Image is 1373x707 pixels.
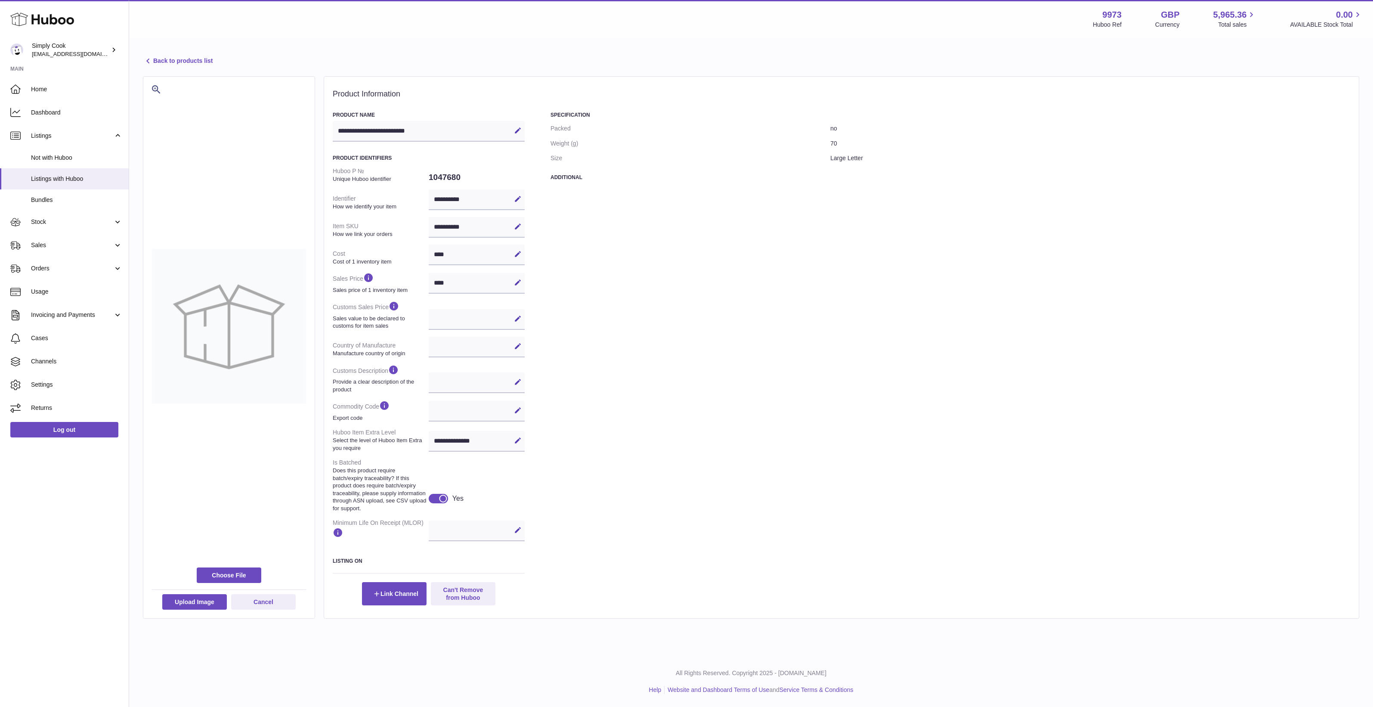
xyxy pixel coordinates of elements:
[333,350,427,357] strong: Manufacture country of origin
[152,249,306,403] img: no-photo-large.jpg
[333,437,427,452] strong: Select the level of Huboo Item Extra you require
[31,404,122,412] span: Returns
[333,219,429,241] dt: Item SKU
[1161,9,1179,21] strong: GBP
[333,112,525,118] h3: Product Name
[431,582,495,605] button: Can't Remove from Huboo
[333,361,429,397] dt: Customs Description
[31,109,122,117] span: Dashboard
[452,494,464,503] div: Yes
[333,425,429,455] dt: Huboo Item Extra Level
[333,191,429,214] dt: Identifier
[333,315,427,330] strong: Sales value to be declared to customs for item sales
[136,669,1366,677] p: All Rights Reserved. Copyright 2025 - [DOMAIN_NAME]
[31,288,122,296] span: Usage
[830,121,1350,136] dd: no
[333,455,429,515] dt: Is Batched
[779,686,853,693] a: Service Terms & Conditions
[1155,21,1180,29] div: Currency
[333,378,427,393] strong: Provide a clear description of the product
[333,286,427,294] strong: Sales price of 1 inventory item
[10,422,118,437] a: Log out
[429,168,525,186] dd: 1047680
[31,264,113,273] span: Orders
[333,414,427,422] strong: Export code
[162,594,227,610] button: Upload Image
[333,467,427,512] strong: Does this product require batch/expiry traceability? If this product does require batch/expiry tr...
[1102,9,1122,21] strong: 9973
[550,151,830,166] dt: Size
[333,258,427,266] strong: Cost of 1 inventory item
[333,230,427,238] strong: How we link your orders
[333,203,427,211] strong: How we identify your item
[31,85,122,93] span: Home
[32,42,109,58] div: Simply Cook
[197,567,261,583] span: Choose File
[830,136,1350,151] dd: 70
[32,50,127,57] span: [EMAIL_ADDRESS][DOMAIN_NAME]
[1213,9,1257,29] a: 5,965.36 Total sales
[1093,21,1122,29] div: Huboo Ref
[333,297,429,333] dt: Customs Sales Price
[1218,21,1256,29] span: Total sales
[668,686,769,693] a: Website and Dashboard Terms of Use
[31,311,113,319] span: Invoicing and Payments
[31,357,122,366] span: Channels
[31,154,122,162] span: Not with Huboo
[143,56,213,66] a: Back to products list
[333,175,427,183] strong: Unique Huboo identifier
[31,196,122,204] span: Bundles
[550,121,830,136] dt: Packed
[333,246,429,269] dt: Cost
[830,151,1350,166] dd: Large Letter
[550,136,830,151] dt: Weight (g)
[550,112,1350,118] h3: Specification
[1290,9,1363,29] a: 0.00 AVAILABLE Stock Total
[1336,9,1353,21] span: 0.00
[362,582,427,605] button: Link Channel
[1290,21,1363,29] span: AVAILABLE Stock Total
[333,269,429,297] dt: Sales Price
[333,90,1350,99] h2: Product Information
[31,218,113,226] span: Stock
[31,334,122,342] span: Cases
[333,515,429,544] dt: Minimum Life On Receipt (MLOR)
[31,175,122,183] span: Listings with Huboo
[10,43,23,56] img: internalAdmin-9973@internal.huboo.com
[333,558,525,564] h3: Listing On
[649,686,662,693] a: Help
[1213,9,1247,21] span: 5,965.36
[31,381,122,389] span: Settings
[333,164,429,186] dt: Huboo P №
[31,241,113,249] span: Sales
[231,594,296,610] button: Cancel
[550,174,1350,181] h3: Additional
[333,338,429,360] dt: Country of Manufacture
[333,155,525,161] h3: Product Identifiers
[31,132,113,140] span: Listings
[333,397,429,425] dt: Commodity Code
[665,686,853,694] li: and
